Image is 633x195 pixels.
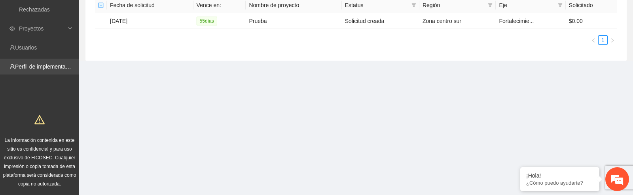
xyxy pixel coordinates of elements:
[589,35,598,45] button: left
[15,44,37,51] a: Usuarios
[566,13,617,29] td: $0.00
[419,13,496,29] td: Zona centro sur
[488,3,493,8] span: filter
[345,1,408,10] span: Estatus
[41,40,133,51] div: Chatee con nosotros ahora
[608,35,617,45] button: right
[526,180,593,186] p: ¿Cómo puedo ayudarte?
[608,35,617,45] li: Next Page
[34,115,45,125] span: warning
[610,38,615,43] span: right
[130,4,149,23] div: Minimizar ventana de chat en vivo
[499,1,554,10] span: Eje
[526,172,593,179] div: ¡Hola!
[598,35,608,45] li: 1
[4,119,151,147] textarea: Escriba su mensaje y pulse “Intro”
[15,63,77,70] a: Perfil de implementadora
[423,1,485,10] span: Región
[342,13,419,29] td: Solicitud creada
[9,26,15,31] span: eye
[19,21,66,36] span: Proyectos
[411,3,416,8] span: filter
[107,13,193,29] td: [DATE]
[3,138,76,187] span: La información contenida en este sitio es confidencial y para uso exclusivo de FICOSEC. Cualquier...
[98,2,104,8] span: minus-square
[46,57,109,137] span: Estamos en línea.
[558,3,563,8] span: filter
[197,17,217,25] span: 55 día s
[499,18,534,24] span: Fortalecimie...
[19,6,50,13] a: Rechazadas
[599,36,607,44] a: 1
[246,13,341,29] td: Prueba
[589,35,598,45] li: Previous Page
[591,38,596,43] span: left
